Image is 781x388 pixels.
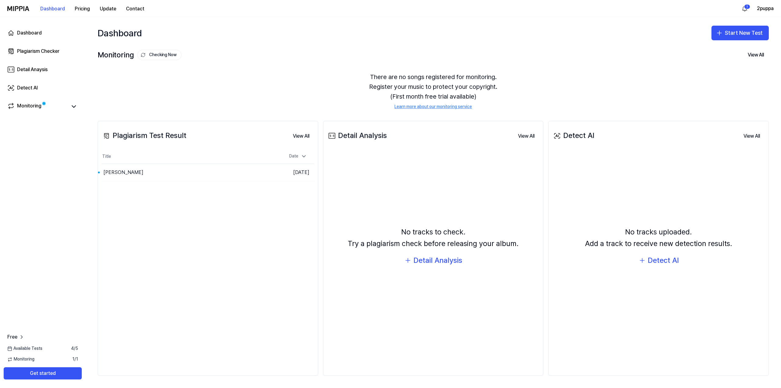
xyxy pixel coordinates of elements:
[98,65,769,117] div: There are no songs registered for monitoring. Register your music to protect your copyright. (Fir...
[394,104,472,110] a: Learn more about our monitoring service
[17,66,48,73] div: Detail Anaysis
[95,3,121,15] button: Update
[7,333,25,341] a: Free
[740,4,750,13] button: 알림1
[98,23,142,43] div: Dashboard
[7,346,42,352] span: Available Tests
[513,130,539,142] button: View All
[7,333,17,341] span: Free
[4,81,82,95] a: Detect AI
[103,169,143,176] div: [PERSON_NAME]
[513,129,539,142] a: View All
[348,226,519,250] div: No tracks to check. Try a plagiarism check before releasing your album.
[288,129,314,142] a: View All
[711,26,769,40] button: Start New Test
[639,255,679,266] button: Detect AI
[4,367,82,379] button: Get started
[741,5,748,12] img: 알림
[743,49,769,61] button: View All
[17,48,59,55] div: Plagiarism Checker
[72,356,78,362] span: 1 / 1
[4,44,82,59] a: Plagiarism Checker
[327,130,387,141] div: Detail Analysis
[71,346,78,352] span: 4 / 5
[7,356,34,362] span: Monitoring
[739,130,765,142] button: View All
[102,149,261,164] th: Title
[4,26,82,40] a: Dashboard
[739,129,765,142] a: View All
[413,255,462,266] div: Detail Analysis
[404,255,462,266] button: Detail Analysis
[4,62,82,77] a: Detail Anaysis
[552,130,594,141] div: Detect AI
[121,3,149,15] button: Contact
[7,6,29,11] img: logo
[102,130,186,141] div: Plagiarism Test Result
[17,84,38,92] div: Detect AI
[17,29,42,37] div: Dashboard
[98,49,182,61] div: Monitoring
[757,5,774,12] button: 2puppa
[744,4,750,9] div: 1
[70,3,95,15] button: Pricing
[261,164,314,181] td: [DATE]
[17,102,41,111] div: Monitoring
[35,3,70,15] button: Dashboard
[287,151,309,161] div: Date
[95,0,121,17] a: Update
[7,102,67,111] a: Monitoring
[137,50,182,60] button: Checking Now
[585,226,732,250] div: No tracks uploaded. Add a track to receive new detection results.
[648,255,679,266] div: Detect AI
[288,130,314,142] button: View All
